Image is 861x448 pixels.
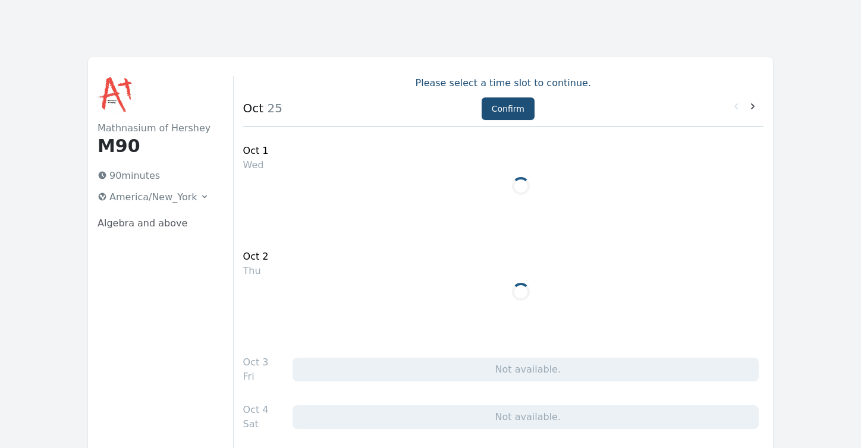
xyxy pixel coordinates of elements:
p: Please select a time slot to continue. [243,76,763,90]
div: Thu [243,264,269,278]
div: Fri [243,370,269,384]
h1: M90 [98,135,214,157]
div: Wed [243,158,269,172]
div: Oct 3 [243,355,269,370]
p: Algebra and above [98,216,214,231]
button: Confirm [482,97,535,120]
h2: Mathnasium of Hershey [98,121,214,135]
span: 25 [263,101,282,115]
button: America/New_York [93,188,214,207]
div: Sat [243,417,269,431]
strong: Oct [243,101,264,115]
div: Not available. [293,405,759,429]
div: Oct 4 [243,403,269,417]
img: Mathnasium of Hershey [98,76,136,114]
div: Oct 1 [243,144,269,158]
div: Not available. [293,358,759,381]
p: 90 minutes [93,166,214,185]
div: Oct 2 [243,250,269,264]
